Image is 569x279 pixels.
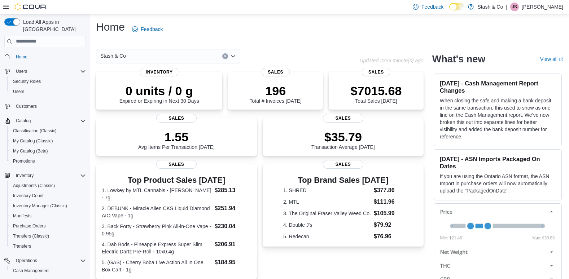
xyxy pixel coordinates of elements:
[261,68,290,76] span: Sales
[440,97,556,140] p: When closing the safe and making a bank deposit in the same transaction, this used to show as one...
[214,186,251,195] dd: $285.13
[13,102,40,111] a: Customers
[13,256,86,265] span: Operations
[374,209,403,218] dd: $105.99
[440,173,556,194] p: If you are using the Ontario ASN format, the ASN Import in purchase orders will now automatically...
[559,57,563,62] svg: External link
[1,101,89,111] button: Customers
[7,191,89,201] button: Inventory Count
[10,137,56,145] a: My Catalog (Classic)
[7,76,89,87] button: Security Roles
[1,256,89,266] button: Operations
[13,268,49,274] span: Cash Management
[119,84,199,98] p: 0 units / 0 g
[13,193,44,199] span: Inventory Count
[10,201,86,210] span: Inventory Manager (Classic)
[374,221,403,229] dd: $79.92
[13,67,86,76] span: Users
[432,53,485,65] h2: What's new
[10,201,70,210] a: Inventory Manager (Classic)
[13,52,86,61] span: Home
[283,210,371,217] dt: 3. The Original Fraser Valley Weed Co.
[16,68,27,74] span: Users
[214,240,251,249] dd: $206.91
[283,198,371,205] dt: 2. MTL
[10,191,86,200] span: Inventory Count
[10,147,51,155] a: My Catalog (Beta)
[141,26,163,33] span: Feedback
[10,266,52,275] a: Cash Management
[10,266,86,275] span: Cash Management
[14,3,47,10] img: Cova
[440,155,556,170] h3: [DATE] - ASN Imports Packaged On Dates
[13,223,46,229] span: Purchase Orders
[102,187,211,201] dt: 1. Lowkey by MTL Cannabis - [PERSON_NAME] - 7g
[359,58,423,63] p: Updated 2339 minute(s) ago
[283,233,371,240] dt: 5. Redecan
[540,56,563,62] a: View allExternal link
[7,201,89,211] button: Inventory Manager (Classic)
[522,3,563,11] p: [PERSON_NAME]
[10,147,86,155] span: My Catalog (Beta)
[102,241,211,255] dt: 4. Dab Bods - Pineapple Express Super Slim Electric Dartz Pre-Roll - 10x0.4g
[7,87,89,97] button: Users
[477,3,503,11] p: Stash & Co
[10,77,44,86] a: Security Roles
[323,160,363,169] span: Sales
[214,204,251,213] dd: $251.94
[10,212,86,220] span: Manifests
[119,84,199,104] div: Expired or Expiring in Next 30 Days
[283,176,403,185] h3: Top Brand Sales [DATE]
[7,156,89,166] button: Promotions
[13,213,31,219] span: Manifests
[10,137,86,145] span: My Catalog (Classic)
[10,181,58,190] a: Adjustments (Classic)
[10,242,34,251] a: Transfers
[374,198,403,206] dd: $111.96
[13,67,30,76] button: Users
[13,203,67,209] span: Inventory Manager (Classic)
[283,187,371,194] dt: 1. SHRED
[102,176,251,185] h3: Top Product Sales [DATE]
[7,146,89,156] button: My Catalog (Beta)
[13,243,31,249] span: Transfers
[1,66,89,76] button: Users
[10,181,86,190] span: Adjustments (Classic)
[100,52,126,60] span: Stash & Co
[13,256,40,265] button: Operations
[214,222,251,231] dd: $230.04
[138,130,215,150] div: Avg Items Per Transaction [DATE]
[13,116,34,125] button: Catalog
[230,53,236,59] button: Open list of options
[7,266,89,276] button: Cash Management
[13,116,86,125] span: Catalog
[13,148,48,154] span: My Catalog (Beta)
[13,128,57,134] span: Classification (Classic)
[10,232,86,240] span: Transfers (Classic)
[129,22,166,36] a: Feedback
[7,221,89,231] button: Purchase Orders
[351,84,402,98] p: $7015.68
[10,87,86,96] span: Users
[351,84,402,104] div: Total Sales [DATE]
[96,20,125,34] h1: Home
[13,138,53,144] span: My Catalog (Classic)
[16,258,37,263] span: Operations
[16,54,27,60] span: Home
[214,258,251,267] dd: $184.95
[16,173,34,178] span: Inventory
[10,191,47,200] a: Inventory Count
[13,158,35,164] span: Promotions
[7,126,89,136] button: Classification (Classic)
[140,68,179,76] span: Inventory
[10,127,86,135] span: Classification (Classic)
[7,211,89,221] button: Manifests
[362,68,390,76] span: Sales
[10,157,38,165] a: Promotions
[311,130,375,144] p: $35.79
[13,102,86,111] span: Customers
[10,157,86,165] span: Promotions
[249,84,301,104] div: Total # Invoices [DATE]
[13,171,36,180] button: Inventory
